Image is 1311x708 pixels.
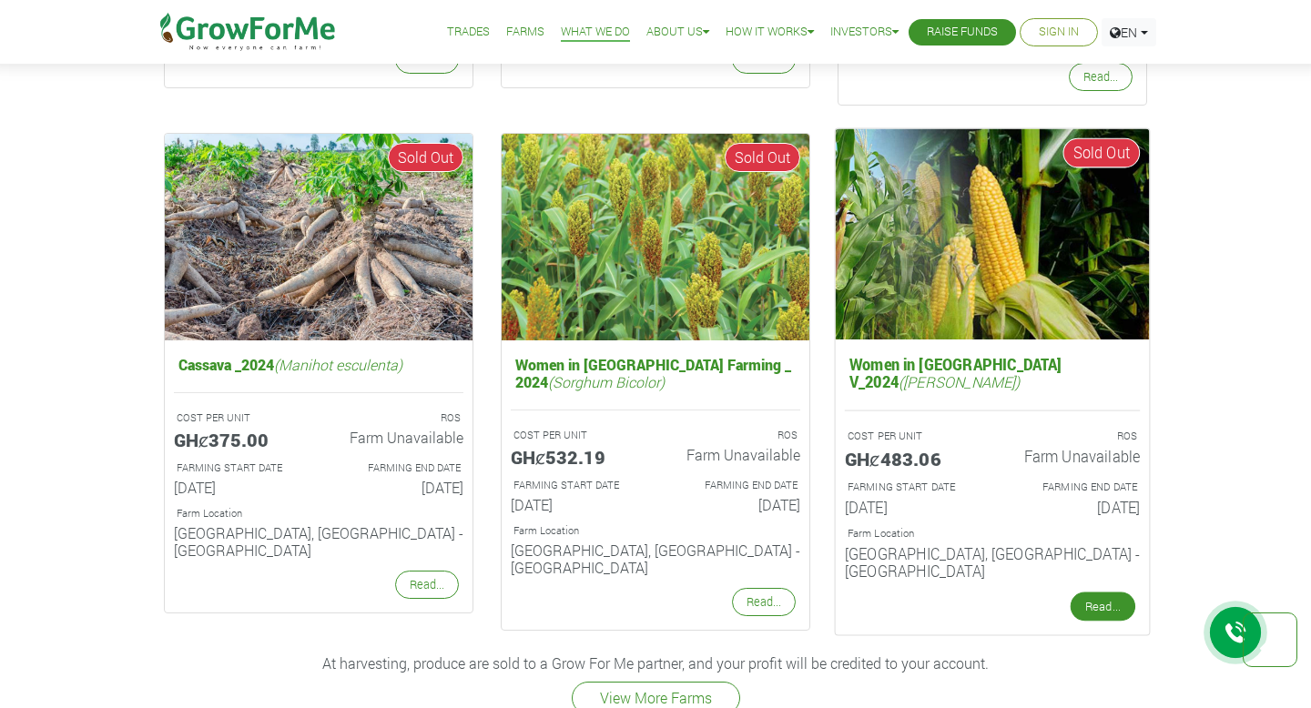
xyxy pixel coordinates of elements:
[899,372,1021,391] i: ([PERSON_NAME])
[848,480,976,495] p: Estimated Farming Start Date
[177,410,302,426] p: A unit is a quarter of an Acre
[1006,499,1140,517] h6: [DATE]
[646,23,709,42] a: About Us
[502,134,809,339] img: growforme image
[274,355,402,374] i: (Manihot esculenta)
[848,429,976,444] p: A unit is a quarter of an Acre
[830,23,899,42] a: Investors
[332,429,463,446] h6: Farm Unavailable
[167,652,1144,674] p: At harvesting, produce are sold to a Grow For Me partner, and your profit will be credited to you...
[1071,592,1135,622] a: Read...
[1039,23,1079,42] a: Sign In
[669,496,800,513] h6: [DATE]
[845,499,979,517] h6: [DATE]
[511,446,642,468] h5: GHȼ532.19
[548,372,665,391] i: (Sorghum Bicolor)
[845,350,1140,395] h5: Women in [GEOGRAPHIC_DATA] V_2024
[848,526,1137,541] p: Location of Farm
[165,134,473,340] img: growforme image
[1009,429,1137,444] p: ROS
[177,506,461,521] p: Location of Farm
[1063,138,1141,168] span: Sold Out
[174,524,463,559] h6: [GEOGRAPHIC_DATA], [GEOGRAPHIC_DATA] - [GEOGRAPHIC_DATA]
[511,541,800,576] h6: [GEOGRAPHIC_DATA], [GEOGRAPHIC_DATA] - [GEOGRAPHIC_DATA]
[513,478,639,493] p: Estimated Farming Start Date
[511,496,642,513] h6: [DATE]
[513,523,798,539] p: Location of Farm
[672,428,798,443] p: ROS
[1069,63,1133,91] a: Read...
[669,446,800,463] h6: Farm Unavailable
[513,428,639,443] p: A unit is a quarter of an Acre
[845,545,1140,581] h6: [GEOGRAPHIC_DATA], [GEOGRAPHIC_DATA] - [GEOGRAPHIC_DATA]
[1102,18,1156,46] a: EN
[1006,448,1140,466] h6: Farm Unavailable
[672,478,798,493] p: Estimated Farming End Date
[395,571,459,599] a: Read...
[388,143,463,172] span: Sold Out
[335,460,461,476] p: Estimated Farming End Date
[174,351,463,378] h5: Cassava _2024
[927,23,998,42] a: Raise Funds
[1009,480,1137,495] p: Estimated Farming End Date
[511,351,800,395] h5: Women in [GEOGRAPHIC_DATA] Farming _ 2024
[447,23,490,42] a: Trades
[335,410,461,426] p: ROS
[836,129,1150,339] img: growforme image
[174,429,305,450] h5: GHȼ375.00
[506,23,544,42] a: Farms
[845,448,979,470] h5: GHȼ483.06
[726,23,814,42] a: How it Works
[561,23,630,42] a: What We Do
[725,143,800,172] span: Sold Out
[332,479,463,496] h6: [DATE]
[732,588,796,616] a: Read...
[177,460,302,476] p: Estimated Farming Start Date
[174,479,305,496] h6: [DATE]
